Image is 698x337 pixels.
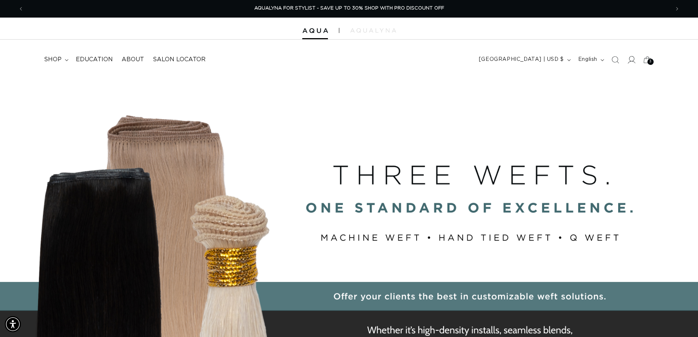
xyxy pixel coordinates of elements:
span: [GEOGRAPHIC_DATA] | USD $ [479,56,564,63]
span: 3 [649,59,652,65]
span: About [122,56,144,63]
summary: shop [40,51,71,68]
span: AQUALYNA FOR STYLIST - SAVE UP TO 30% SHOP WITH PRO DISCOUNT OFF [254,6,444,11]
span: shop [44,56,62,63]
span: Education [76,56,113,63]
button: Previous announcement [13,2,29,16]
a: About [117,51,148,68]
img: aqualyna.com [350,28,396,33]
button: [GEOGRAPHIC_DATA] | USD $ [474,53,574,67]
div: Accessibility Menu [5,316,21,332]
button: Next announcement [669,2,685,16]
button: English [574,53,607,67]
img: Aqua Hair Extensions [302,28,328,33]
a: Education [71,51,117,68]
span: Salon Locator [153,56,206,63]
summary: Search [607,52,623,68]
a: Salon Locator [148,51,210,68]
span: English [578,56,597,63]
